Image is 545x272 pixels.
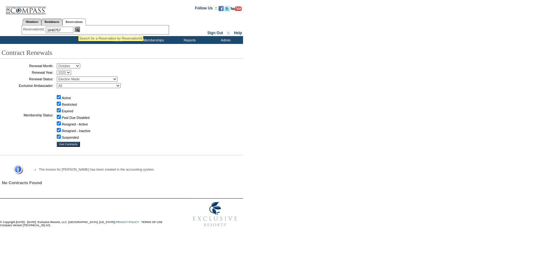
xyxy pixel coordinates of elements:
[207,31,223,35] a: Sign Out
[9,164,23,175] img: Information Message
[227,31,230,35] span: ::
[135,36,171,44] td: Memberships
[234,31,242,35] a: Help
[230,6,242,11] img: Subscribe to our YouTube Channel
[219,8,224,12] a: Become our fan on Facebook
[187,199,243,230] img: Exclusive Resorts
[219,6,224,11] img: Become our fan on Facebook
[62,109,73,113] label: Expired
[195,5,217,13] td: Follow Us ::
[79,36,142,40] div: Search for a Reservation by ReservationId
[116,221,139,224] a: PRIVACY POLICY
[2,90,53,140] td: Membership Status:
[141,221,163,224] a: TERMS OF USE
[62,19,86,25] a: Reservations
[171,36,207,44] td: Reports
[62,122,88,126] label: Resigned - Active
[2,70,53,75] td: Renewal Year:
[2,77,53,82] td: Renewal Status:
[75,27,80,32] img: Reservation Search
[207,36,243,44] td: Admin
[39,168,232,171] li: The invoice for [PERSON_NAME] has been created in the accounting system.
[225,8,230,12] a: Follow us on Twitter
[41,19,62,25] a: Residences
[23,27,46,32] div: ReservationId:
[62,103,77,106] label: Restricted
[225,6,230,11] img: Follow us on Twitter
[2,180,42,185] span: No Contracts Found
[5,2,46,14] img: Compass Home
[23,19,42,25] a: Members
[57,142,80,147] input: Get Contracts
[230,8,242,12] a: Subscribe to our YouTube Channel
[62,96,71,100] label: Active
[62,129,90,133] label: Resigned - Inactive
[2,63,53,68] td: Renewal Month:
[62,136,79,139] label: Suspended
[2,83,53,88] td: Exclusive Ambassador:
[62,116,89,120] label: Past Due Disabled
